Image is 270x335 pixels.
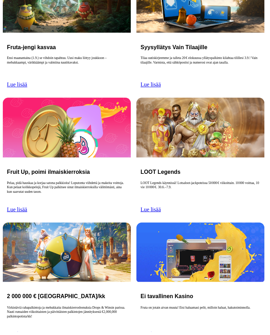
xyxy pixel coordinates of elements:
h3: Syysyllätys Vain Tilaajille [142,44,263,51]
p: Virkistäviä rahapalkintoja ja mehukkaita ilmaiskierrosbonuksia Drops & Winsin parissa. Nauti runs... [7,309,128,331]
img: Ei tavallinen Kasino [138,225,267,285]
p: Pelaa, pidä hauskaa ja korjaa satona palkkioita! Loputonta viihdettä ja makeita voittoja. Kun pel... [7,183,128,205]
h3: Fruit Up, poimi ilmaiskierroksia [7,170,128,177]
h3: Fruta-jengi kasvaa [7,44,128,51]
h3: Ei tavallinen Kasino [142,296,263,303]
p: Fruta on jotain aivan muuta! Etsi haluamasi pelit, milloin haluat, hakutoiminnolla. [142,309,263,331]
a: Lue lisää [142,209,162,215]
img: 2 000 000 € Palkintopotti/kk [3,225,132,285]
h3: LOOT Legends [142,170,263,177]
h3: 2 000 000 € [GEOGRAPHIC_DATA]/kk [7,296,128,303]
p: Ensi maanantaina (1.9.) se vihdoin tapahtuu. Uusi maku liittyy joukkoon – mehukkaampi, värikkäämp... [7,57,128,79]
img: Fruit Up, poimi ilmaiskierroksia [3,99,132,159]
a: Lue lisää [142,83,162,88]
p: LOOT Legends käynnissä! Lotsaloot‑jackpoteissa 50 000 € viikoittain. 10 000 voittaa, 10 vie 10 00... [142,183,263,205]
p: Tilaa uutiskirjeemme ja talleta 20 € elokuussa yllätyspalkinto kilahtaa tilillesi 3.9.! Vain tila... [142,57,263,79]
a: Lue lisää [7,209,27,215]
img: LOOT Legends [138,99,267,159]
a: Lue lisää [7,83,27,88]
